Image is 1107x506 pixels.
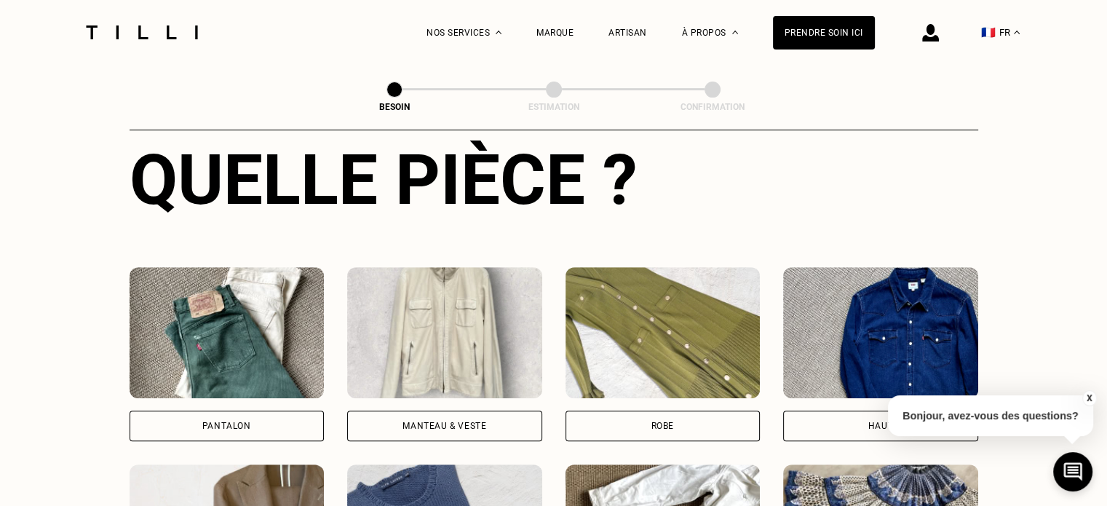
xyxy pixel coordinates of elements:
[773,16,875,50] a: Prendre soin ici
[347,267,542,398] img: Tilli retouche votre Manteau & Veste
[1082,390,1096,406] button: X
[608,28,647,38] a: Artisan
[496,31,501,34] img: Menu déroulant
[732,31,738,34] img: Menu déroulant à propos
[1014,31,1020,34] img: menu déroulant
[888,395,1093,436] p: Bonjour, avez-vous des questions?
[640,102,785,112] div: Confirmation
[130,267,325,398] img: Tilli retouche votre Pantalon
[536,28,574,38] a: Marque
[868,422,893,430] div: Haut
[651,422,674,430] div: Robe
[481,102,627,112] div: Estimation
[981,25,996,39] span: 🇫🇷
[202,422,251,430] div: Pantalon
[922,24,939,41] img: icône connexion
[566,267,761,398] img: Tilli retouche votre Robe
[81,25,203,39] img: Logo du service de couturière Tilli
[783,267,978,398] img: Tilli retouche votre Haut
[130,139,978,221] div: Quelle pièce ?
[322,102,467,112] div: Besoin
[402,422,486,430] div: Manteau & Veste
